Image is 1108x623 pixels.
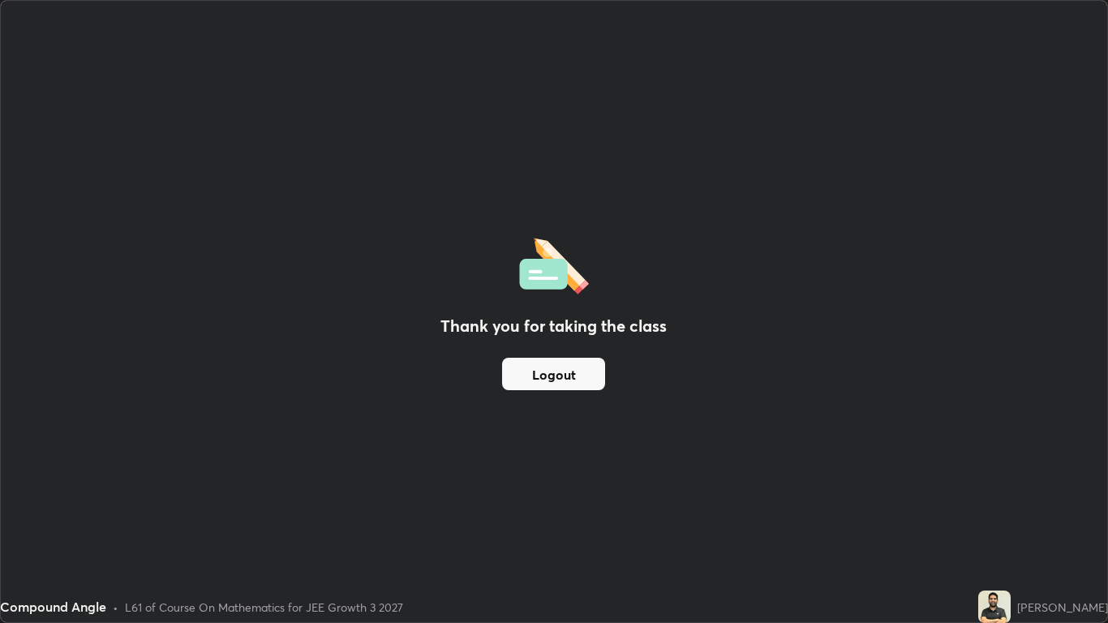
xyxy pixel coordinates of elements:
img: offlineFeedback.1438e8b3.svg [519,233,589,294]
h2: Thank you for taking the class [440,314,667,338]
img: d9cff753008c4d4b94e8f9a48afdbfb4.jpg [978,591,1011,623]
button: Logout [502,358,605,390]
div: L61 of Course On Mathematics for JEE Growth 3 2027 [125,599,403,616]
div: [PERSON_NAME] [1017,599,1108,616]
div: • [113,599,118,616]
